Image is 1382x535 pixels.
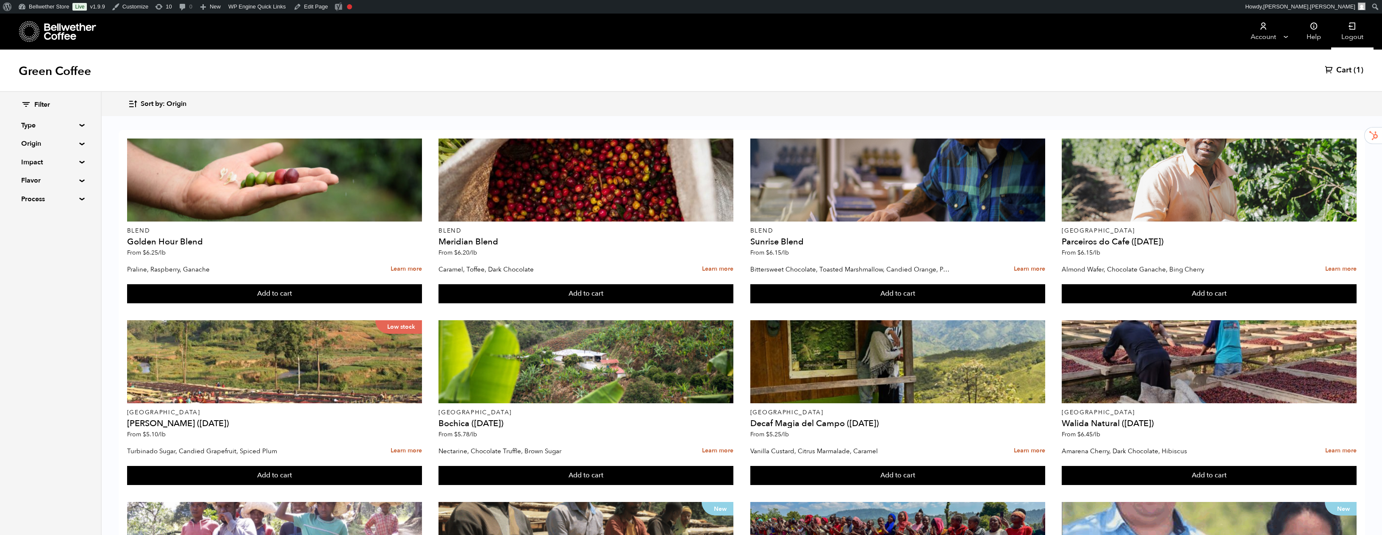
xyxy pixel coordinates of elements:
[766,430,789,438] bdi: 5.25
[347,4,352,9] div: Focus keyphrase not set
[72,3,87,11] a: Live
[750,284,1045,304] button: Add to cart
[1062,249,1100,257] span: From
[1062,419,1357,428] h4: Walida Natural ([DATE])
[127,238,422,246] h4: Golden Hour Blend
[454,249,458,257] span: $
[750,430,789,438] span: From
[1077,430,1100,438] bdi: 6.45
[1062,238,1357,246] h4: Parceiros do Cafe ([DATE])
[1093,430,1100,438] span: /lb
[781,430,789,438] span: /lb
[438,466,733,485] button: Add to cart
[469,430,477,438] span: /lb
[469,249,477,257] span: /lb
[1062,430,1100,438] span: From
[454,430,458,438] span: $
[766,249,769,257] span: $
[1237,14,1289,50] a: Account
[158,430,166,438] span: /lb
[702,442,733,460] a: Learn more
[1263,3,1355,10] span: [PERSON_NAME].[PERSON_NAME]
[1014,442,1045,460] a: Learn more
[438,410,733,416] p: [GEOGRAPHIC_DATA]
[438,284,733,304] button: Add to cart
[1325,502,1357,516] p: New
[781,249,789,257] span: /lb
[702,502,733,516] p: New
[750,249,789,257] span: From
[1093,249,1100,257] span: /lb
[391,260,422,278] a: Learn more
[1325,65,1363,75] a: Cart (1)
[750,263,951,276] p: Bittersweet Chocolate, Toasted Marshmallow, Candied Orange, Praline
[438,419,733,428] h4: Bochica ([DATE])
[21,157,80,167] summary: Impact
[127,430,166,438] span: From
[766,430,769,438] span: $
[1062,263,1262,276] p: Almond Wafer, Chocolate Ganache, Bing Cherry
[21,175,80,186] summary: Flavor
[127,445,327,457] p: Turbinado Sugar, Candied Grapefruit, Spiced Plum
[127,466,422,485] button: Add to cart
[1296,14,1331,50] a: Help
[750,445,951,457] p: Vanilla Custard, Citrus Marmalade, Caramel
[1062,466,1357,485] button: Add to cart
[21,139,80,149] summary: Origin
[143,249,166,257] bdi: 6.25
[19,64,91,79] h1: Green Coffee
[21,120,80,130] summary: Type
[34,100,50,110] span: Filter
[1014,260,1045,278] a: Learn more
[127,263,327,276] p: Praline, Raspberry, Ganache
[1062,410,1357,416] p: [GEOGRAPHIC_DATA]
[143,430,146,438] span: $
[438,430,477,438] span: From
[1062,445,1262,457] p: Amarena Cherry, Dark Chocolate, Hibiscus
[702,260,733,278] a: Learn more
[1336,65,1351,75] span: Cart
[1062,228,1357,234] p: [GEOGRAPHIC_DATA]
[158,249,166,257] span: /lb
[438,249,477,257] span: From
[143,249,146,257] span: $
[127,410,422,416] p: [GEOGRAPHIC_DATA]
[750,410,1045,416] p: [GEOGRAPHIC_DATA]
[1077,249,1100,257] bdi: 6.15
[1077,430,1081,438] span: $
[1062,284,1357,304] button: Add to cart
[750,419,1045,428] h4: Decaf Magia del Campo ([DATE])
[454,249,477,257] bdi: 6.20
[127,284,422,304] button: Add to cart
[750,238,1045,246] h4: Sunrise Blend
[438,228,733,234] p: Blend
[141,100,186,109] span: Sort by: Origin
[1325,442,1357,460] a: Learn more
[143,430,166,438] bdi: 5.10
[391,442,422,460] a: Learn more
[127,320,422,403] a: Low stock
[1331,14,1374,50] a: Logout
[127,419,422,428] h4: [PERSON_NAME] ([DATE])
[750,466,1045,485] button: Add to cart
[750,228,1045,234] p: Blend
[1325,260,1357,278] a: Learn more
[766,249,789,257] bdi: 6.15
[454,430,477,438] bdi: 5.78
[438,445,639,457] p: Nectarine, Chocolate Truffle, Brown Sugar
[127,228,422,234] p: Blend
[127,249,166,257] span: From
[438,263,639,276] p: Caramel, Toffee, Dark Chocolate
[1077,249,1081,257] span: $
[21,194,80,204] summary: Process
[128,94,186,114] button: Sort by: Origin
[375,320,422,334] p: Low stock
[1354,65,1363,75] span: (1)
[438,238,733,246] h4: Meridian Blend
